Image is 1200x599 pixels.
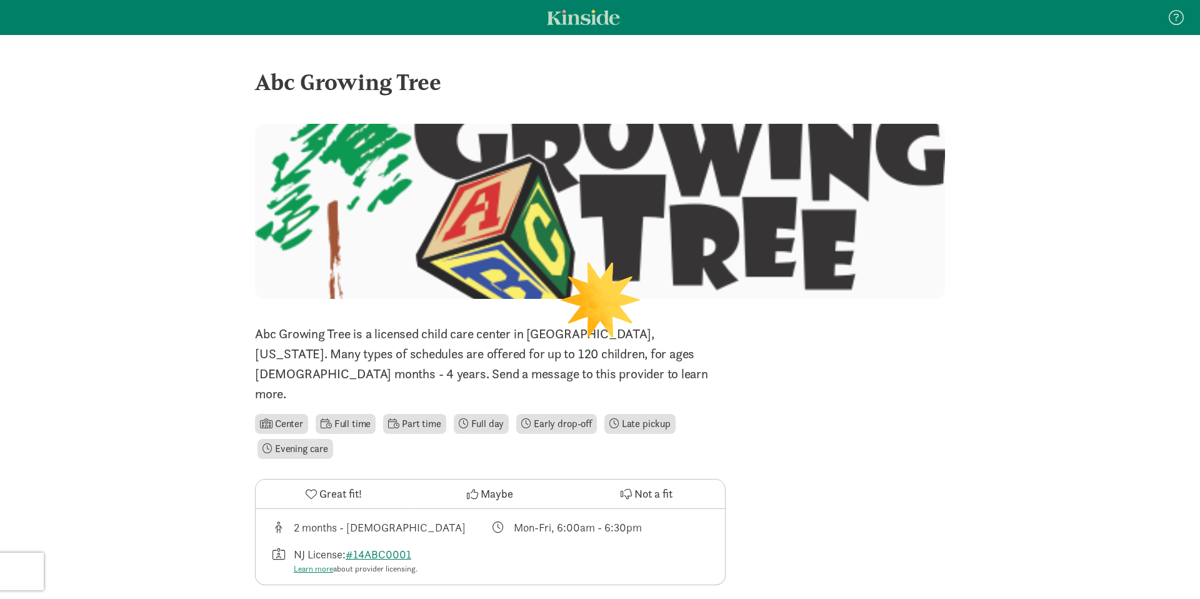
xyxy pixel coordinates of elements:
div: Mon-Fri, 6:00am - 6:30pm [514,519,642,536]
li: Early drop-off [516,414,597,434]
div: Class schedule [491,519,711,536]
div: NJ License: [294,546,417,575]
a: Learn more [294,563,333,574]
button: Not a fit [569,480,725,508]
a: Kinside [547,9,620,25]
li: Full day [454,414,509,434]
span: Not a fit [634,485,672,502]
span: Maybe [481,485,513,502]
div: Abc Growing Tree [255,65,945,99]
li: Evening care [257,439,333,459]
p: Abc Growing Tree is a licensed child care center in [GEOGRAPHIC_DATA], [US_STATE]. Many types of ... [255,324,726,404]
button: Great fit! [256,480,412,508]
li: Center [255,414,308,434]
div: about provider licensing. [294,563,417,575]
a: #14ABC0001 [346,547,411,561]
button: Maybe [412,480,568,508]
div: 2 months - [DEMOGRAPHIC_DATA] [294,519,466,536]
span: Great fit! [319,485,362,502]
div: License number [271,546,491,575]
li: Late pickup [604,414,676,434]
div: Age range for children that this provider cares for [271,519,491,536]
li: Part time [383,414,446,434]
li: Full time [316,414,376,434]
